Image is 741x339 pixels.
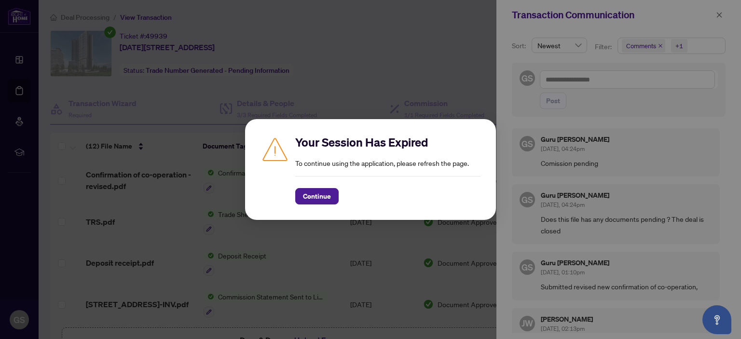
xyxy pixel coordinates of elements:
span: Continue [303,189,331,204]
img: Caution icon [261,135,289,163]
div: To continue using the application, please refresh the page. [295,135,480,204]
button: Open asap [702,305,731,334]
h2: Your Session Has Expired [295,135,480,150]
button: Continue [295,188,339,204]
